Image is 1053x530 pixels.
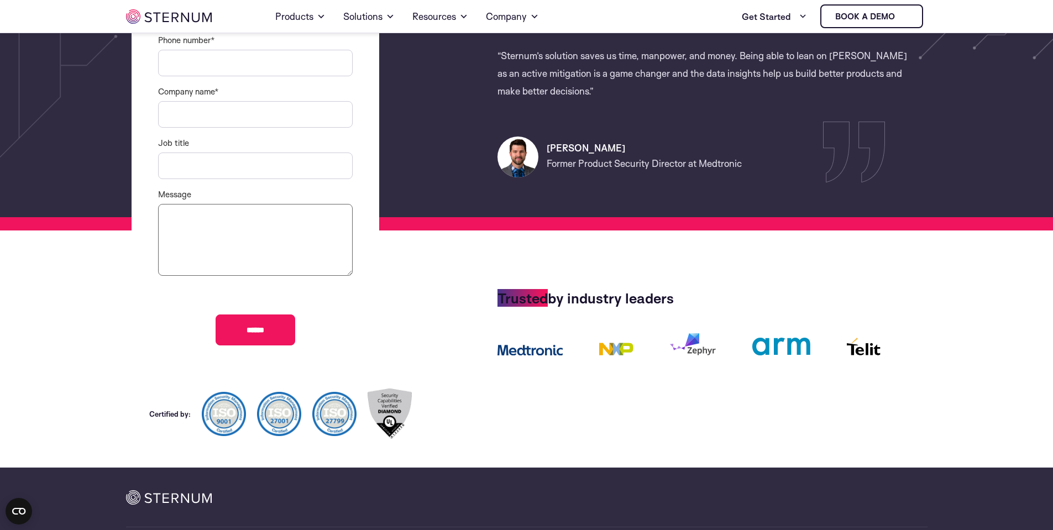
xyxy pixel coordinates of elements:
[158,138,189,148] span: Job title
[899,12,908,21] img: sternum iot
[497,291,916,305] h4: by industry leaders
[6,498,32,524] button: Open CMP widget
[486,1,539,32] a: Company
[497,47,916,100] p: “Sternum’s solution saves us time, manpower, and money. Being able to lean on [PERSON_NAME] as an...
[847,338,881,355] img: telit
[275,1,326,32] a: Products
[752,338,810,355] img: ARM_logo
[547,141,916,155] h3: [PERSON_NAME]
[158,189,191,200] span: Message
[820,4,923,28] a: Book a demo
[412,1,468,32] a: Resources
[497,339,563,355] img: medtronic
[497,289,548,307] span: Trusted
[599,338,633,355] img: nxp
[158,35,211,45] span: Phone number
[742,6,807,28] a: Get Started
[158,86,214,97] span: Company name
[547,155,916,172] p: Former Product Security Director at Medtronic
[670,333,716,355] img: zephyr logo
[126,9,212,24] img: sternum iot
[126,490,212,505] img: icon
[343,1,395,32] a: Solutions
[146,411,191,417] h2: Certified by:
